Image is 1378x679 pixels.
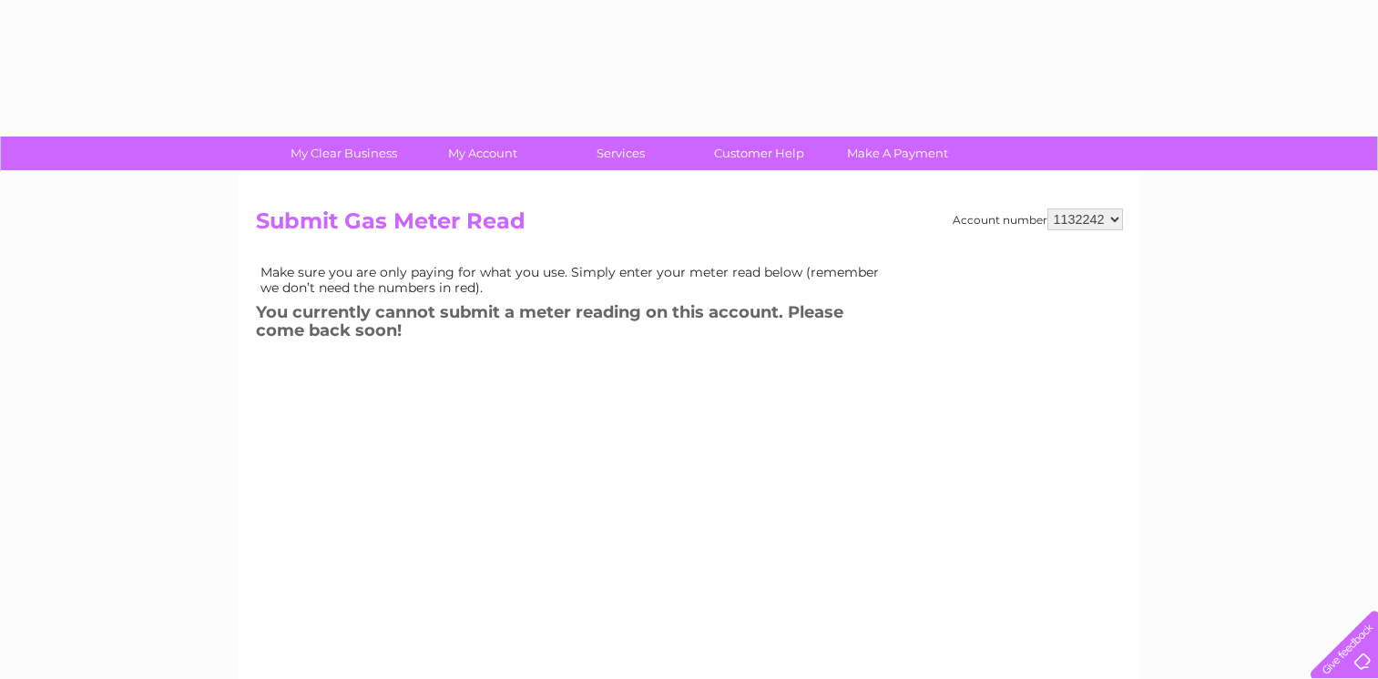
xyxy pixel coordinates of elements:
[953,208,1123,230] div: Account number
[822,137,973,170] a: Make A Payment
[407,137,557,170] a: My Account
[256,299,893,350] h3: You currently cannot submit a meter reading on this account. Please come back soon!
[269,137,419,170] a: My Clear Business
[256,208,1123,243] h2: Submit Gas Meter Read
[546,137,696,170] a: Services
[684,137,834,170] a: Customer Help
[256,260,893,299] td: Make sure you are only paying for what you use. Simply enter your meter read below (remember we d...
